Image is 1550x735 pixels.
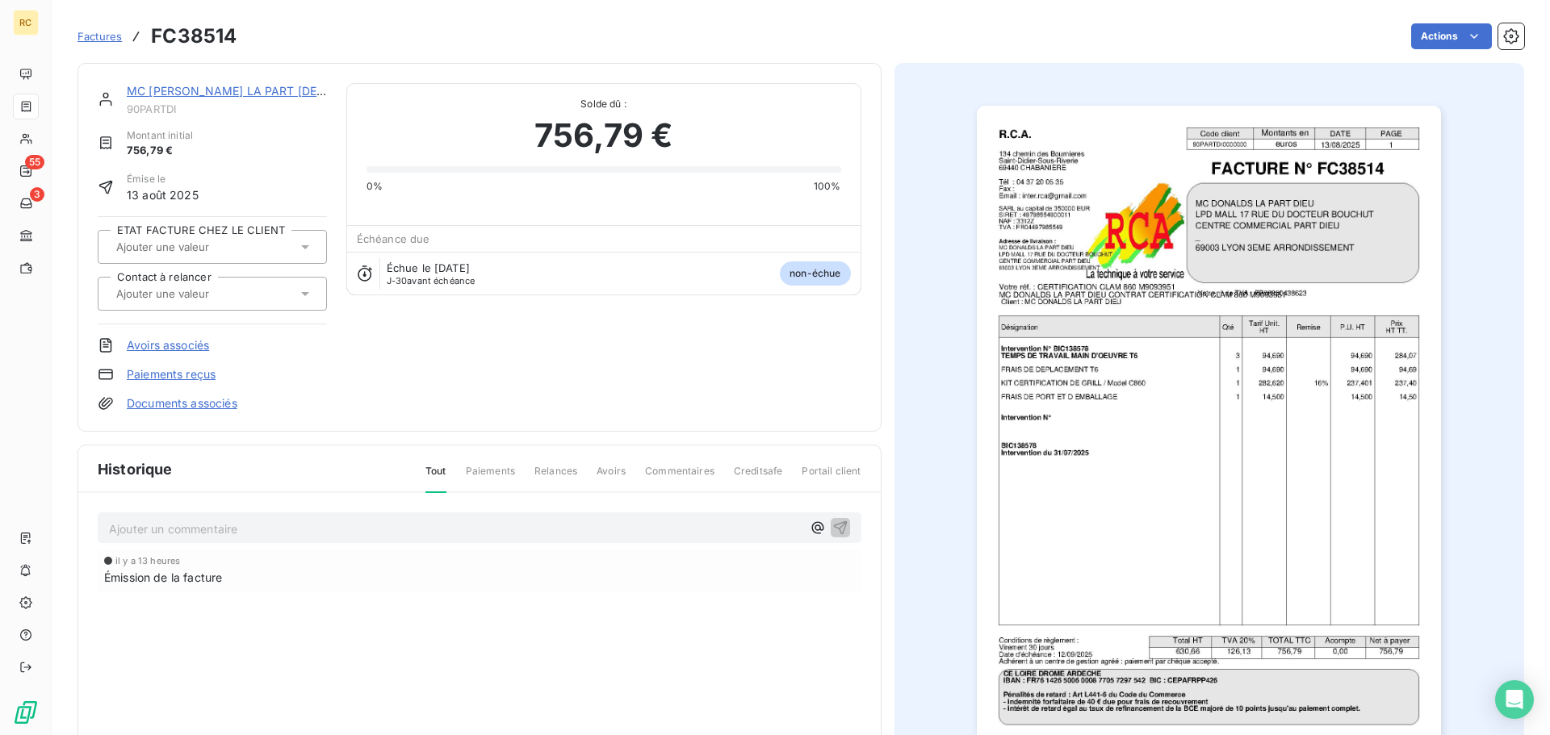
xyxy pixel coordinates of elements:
span: Tout [425,464,446,493]
span: Factures [77,30,122,43]
a: Paiements reçus [127,366,216,382]
span: Montant initial [127,128,193,143]
span: 13 août 2025 [127,186,199,203]
span: 100% [814,179,841,194]
span: il y a 13 heures [115,556,180,566]
div: RC [13,10,39,35]
span: Portail client [802,464,861,491]
span: J-30 [387,275,408,286]
span: 0% [367,179,383,194]
span: Creditsafe [734,464,783,491]
a: Documents associés [127,395,237,411]
span: 55 [25,155,44,169]
span: 3 [30,187,44,202]
img: Logo LeanPay [13,700,39,725]
span: Commentaires [645,464,714,491]
span: 756,79 € [534,111,672,160]
a: 3 [13,190,38,216]
a: Factures [77,28,122,44]
span: Historique [98,458,173,480]
span: Avoirs [597,464,626,491]
input: Ajouter une valeur [115,240,277,254]
a: MC [PERSON_NAME] LA PART [DEMOGRAPHIC_DATA] [127,84,425,98]
span: avant échéance [387,276,475,286]
input: Ajouter une valeur [115,286,277,301]
span: Solde dû : [367,97,841,111]
span: 756,79 € [127,143,193,159]
span: Émission de la facture [104,569,222,586]
span: Échéance due [357,232,430,245]
h3: FC38514 [151,22,237,51]
span: Échue le [DATE] [387,261,470,274]
span: Paiements [466,464,515,491]
span: non-échue [780,261,850,286]
a: 55 [13,158,38,184]
span: Relances [534,464,577,491]
button: Actions [1411,23,1492,49]
span: 90PARTDI [127,102,327,115]
div: Open Intercom Messenger [1495,680,1534,719]
a: Avoirs associés [127,337,209,353]
span: Émise le [127,172,199,186]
